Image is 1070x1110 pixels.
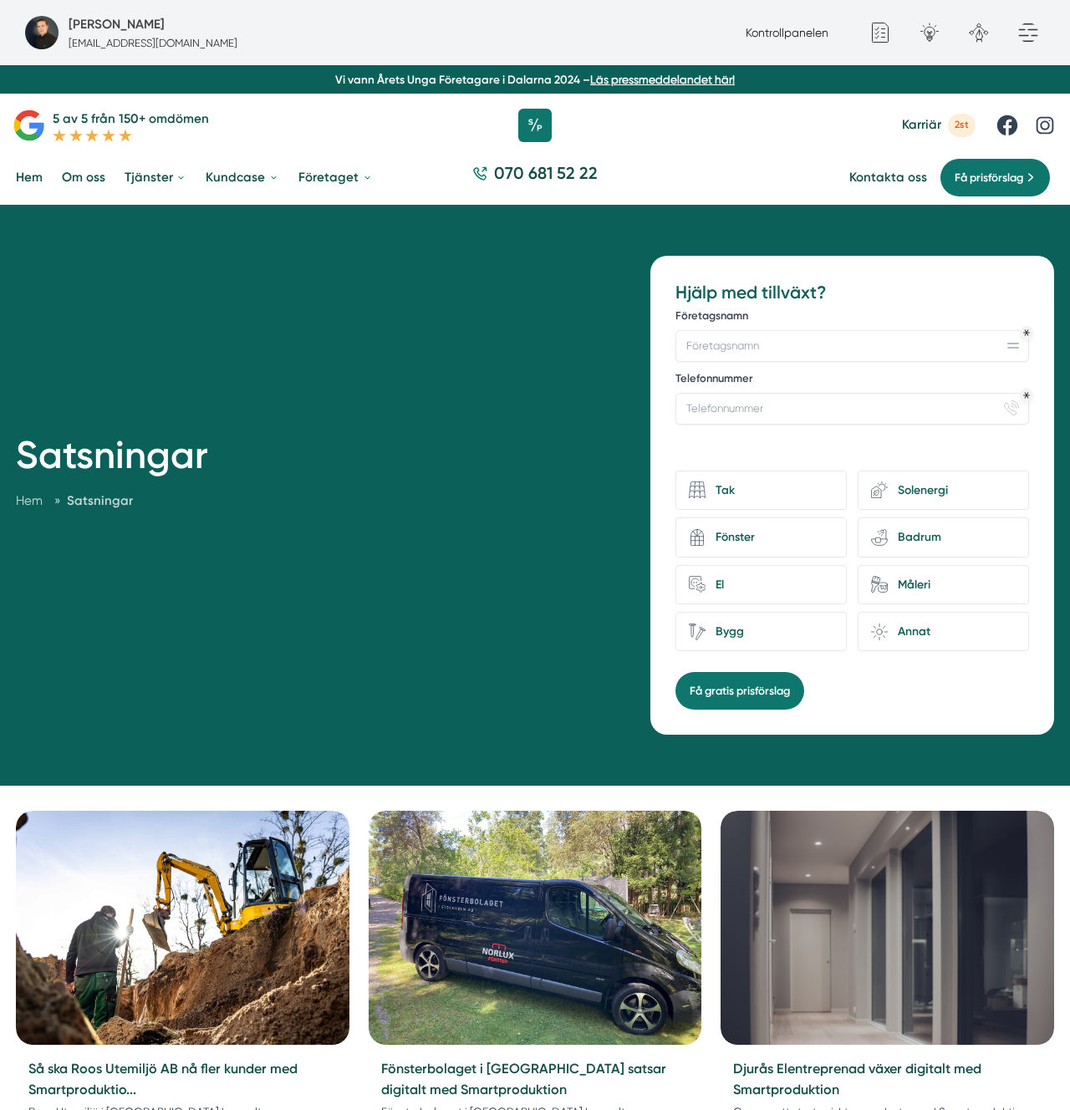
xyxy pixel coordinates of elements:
img: Roos Utemiljö [16,811,349,1045]
a: Så ska Roos Utemiljö AB nå fler kunder med Smartproduktio... [28,1061,298,1098]
a: Företaget [295,157,375,199]
a: Få prisförslag [940,158,1051,197]
a: Kontrollpanelen [746,26,828,39]
a: Om oss [59,157,109,199]
label: Företagsnamn [675,308,1028,327]
p: Vi vann Årets Unga Företagare i Dalarna 2024 – [7,72,1064,88]
div: Obligatoriskt [1023,329,1030,336]
a: Kontakta oss [849,170,927,186]
input: Telefonnummer [675,393,1028,425]
a: Hem [16,493,43,508]
h1: Satsningar [16,433,208,491]
a: Djurås Elentreprenad växer digitalt med Smartproduktion [733,1061,981,1098]
a: Karriär 2st [902,114,976,136]
img: Fönsterbolaget i Sverige [369,811,702,1045]
div: Obligatoriskt [1023,392,1030,399]
button: Få gratis prisförslag [675,672,804,710]
a: 070 681 52 22 [466,162,604,194]
h5: Super Administratör [69,14,165,34]
a: Kundcase [202,157,282,199]
a: Tjänster [121,157,190,199]
nav: Breadcrumb [16,491,208,511]
span: Karriär [902,117,941,133]
img: Djurås Elentreprenad [721,811,1054,1045]
span: » [54,491,60,511]
a: Hem [13,157,46,199]
a: Satsningar [67,493,133,508]
h3: Hjälp med tillväxt? [675,281,1028,304]
span: 2st [948,114,976,136]
a: Läs pressmeddelandet här! [590,73,735,86]
label: Telefonnummer [675,371,1028,390]
input: Företagsnamn [675,330,1028,362]
p: [EMAIL_ADDRESS][DOMAIN_NAME] [69,35,237,51]
a: Fönsterbolaget i [GEOGRAPHIC_DATA] satsar digitalt med Smartproduktion [381,1061,666,1098]
p: 5 av 5 från 150+ omdömen [53,109,209,129]
span: 070 681 52 22 [494,162,598,186]
span: Få prisförslag [955,169,1023,186]
img: foretagsbild-pa-smartproduktion-ett-foretag-i-dalarnas-lan-2023.jpg [25,16,59,49]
